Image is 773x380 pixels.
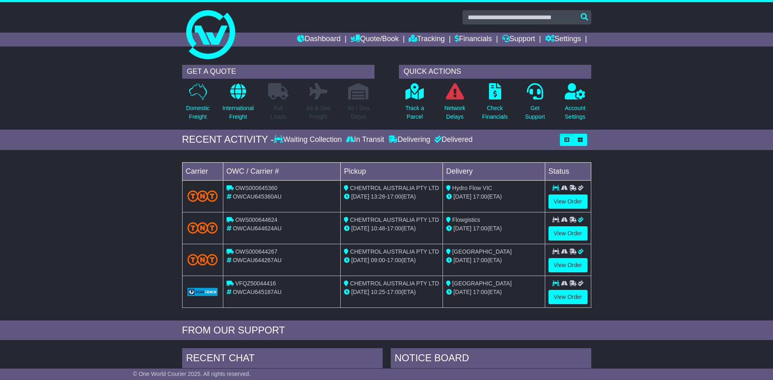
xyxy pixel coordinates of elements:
[405,83,425,126] a: Track aParcel
[446,224,542,233] div: (ETA)
[473,257,487,263] span: 17:00
[233,193,282,200] span: OWCAU645360AU
[350,280,439,287] span: CHEMTROL AUSTRALIA PTY LTD
[548,194,588,209] a: View Order
[387,257,401,263] span: 17:00
[387,193,401,200] span: 17:00
[482,83,508,126] a: CheckFinancials
[187,254,218,265] img: TNT_Domestic.png
[386,135,432,144] div: Delivering
[187,190,218,201] img: TNT_Domestic.png
[222,104,254,121] p: International Freight
[473,193,487,200] span: 17:00
[235,248,277,255] span: OWS000644267
[548,290,588,304] a: View Order
[432,135,473,144] div: Delivered
[473,289,487,295] span: 17:00
[548,226,588,241] a: View Order
[344,256,439,265] div: - (ETA)
[268,104,288,121] p: Full Loads
[182,134,274,146] div: RECENT ACTIVITY -
[545,33,581,46] a: Settings
[235,185,277,191] span: OWS000645360
[371,257,385,263] span: 09:00
[391,348,591,370] div: NOTICE BOARD
[371,225,385,232] span: 10:48
[223,162,341,180] td: OWC / Carrier #
[344,135,386,144] div: In Transit
[452,280,512,287] span: [GEOGRAPHIC_DATA]
[446,256,542,265] div: (ETA)
[443,162,545,180] td: Delivery
[344,224,439,233] div: - (ETA)
[351,193,369,200] span: [DATE]
[387,225,401,232] span: 17:00
[454,257,471,263] span: [DATE]
[186,104,209,121] p: Domestic Freight
[351,225,369,232] span: [DATE]
[452,185,492,191] span: Hydro Flow VIC
[350,217,439,223] span: CHEMTROL AUSTRALIA PTY LTD
[452,248,512,255] span: [GEOGRAPHIC_DATA]
[233,225,282,232] span: OWCAU644624AU
[545,162,591,180] td: Status
[454,289,471,295] span: [DATE]
[444,104,465,121] p: Network Delays
[351,257,369,263] span: [DATE]
[564,83,586,126] a: AccountSettings
[454,225,471,232] span: [DATE]
[235,280,276,287] span: VFQZ50044416
[233,289,282,295] span: OWCAU645187AU
[182,65,374,79] div: GET A QUOTE
[454,193,471,200] span: [DATE]
[351,289,369,295] span: [DATE]
[473,225,487,232] span: 17:00
[565,104,586,121] p: Account Settings
[341,162,443,180] td: Pickup
[371,193,385,200] span: 13:28
[233,257,282,263] span: OWCAU644267AU
[306,104,330,121] p: Air & Sea Freight
[446,192,542,201] div: (ETA)
[235,217,277,223] span: OWS000644624
[548,258,588,272] a: View Order
[446,288,542,296] div: (ETA)
[409,33,445,46] a: Tracking
[525,104,545,121] p: Get Support
[185,83,210,126] a: DomesticFreight
[344,288,439,296] div: - (ETA)
[371,289,385,295] span: 10:25
[222,83,254,126] a: InternationalFreight
[182,348,383,370] div: RECENT CHAT
[502,33,535,46] a: Support
[344,192,439,201] div: - (ETA)
[524,83,545,126] a: GetSupport
[187,222,218,233] img: TNT_Domestic.png
[452,217,480,223] span: Flowgistics
[444,83,465,126] a: NetworkDelays
[297,33,341,46] a: Dashboard
[348,104,370,121] p: Air / Sea Depot
[482,104,508,121] p: Check Financials
[387,289,401,295] span: 17:00
[133,371,251,377] span: © One World Courier 2025. All rights reserved.
[187,288,218,296] img: GetCarrierServiceLogo
[350,185,439,191] span: CHEMTROL AUSTRALIA PTY LTD
[350,248,439,255] span: CHEMTROL AUSTRALIA PTY LTD
[350,33,399,46] a: Quote/Book
[399,65,591,79] div: QUICK ACTIONS
[274,135,344,144] div: Waiting Collection
[455,33,492,46] a: Financials
[405,104,424,121] p: Track a Parcel
[182,162,223,180] td: Carrier
[182,325,591,336] div: FROM OUR SUPPORT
